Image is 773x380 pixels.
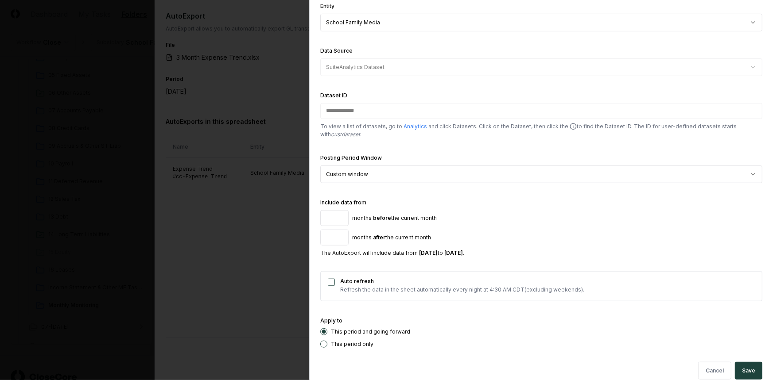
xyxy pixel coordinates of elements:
[331,342,373,347] label: This period only
[331,131,360,138] i: custdataset
[373,234,385,241] span: after
[320,249,762,257] div: The AutoExport will include data from to .
[352,215,437,221] label: months the current month
[320,92,347,99] label: Dataset ID
[320,199,366,206] label: Include data from
[320,3,334,9] label: Entity
[320,123,762,138] p: To view a list of datasets, go to and click Datasets. Click on the Dataset, then click the to fin...
[320,154,382,161] label: Posting Period Window
[373,215,391,221] span: before
[735,362,762,380] button: Save
[340,279,584,284] label: Auto refresh
[331,329,410,334] label: This period and going forward
[444,249,463,256] span: [DATE]
[404,123,427,130] a: Analytics
[320,47,353,54] label: Data Source
[419,249,438,256] span: [DATE]
[320,317,342,324] label: Apply to
[698,362,731,380] button: Cancel
[340,286,584,294] p: Refresh the data in the sheet automatically every night at 4:30 AM CDT (excluding weekends).
[352,235,431,240] label: months the current month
